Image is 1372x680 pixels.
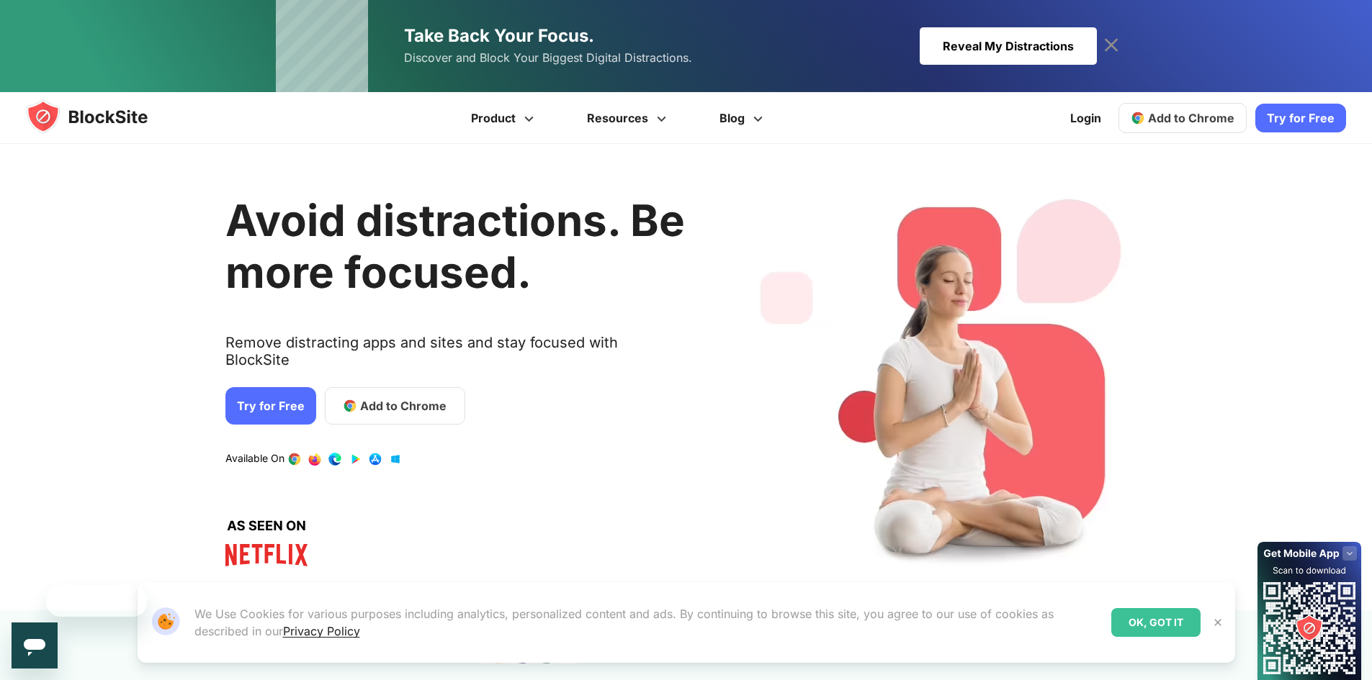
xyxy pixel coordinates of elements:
[1212,617,1224,628] img: Close
[695,92,792,144] a: Blog
[562,92,695,144] a: Resources
[325,387,465,425] a: Add to Chrome
[404,47,692,68] span: Discover and Block Your Biggest Digital Distractions.
[1111,608,1201,637] div: OK, GOT IT
[1062,101,1110,135] a: Login
[1148,111,1234,125] span: Add to Chrome
[46,585,147,617] iframe: Message from company
[447,92,562,144] a: Product
[12,622,58,668] iframe: Button to launch messaging window
[225,452,284,466] text: Available On
[1255,104,1346,132] a: Try for Free
[26,99,176,134] img: blocksite-icon.5d769676.svg
[225,194,685,298] h1: Avoid distractions. Be more focused.
[404,25,594,46] span: Take Back Your Focus.
[1209,613,1227,632] button: Close
[283,624,360,638] a: Privacy Policy
[1118,103,1247,133] a: Add to Chrome
[194,605,1100,640] p: We Use Cookies for various purposes including analytics, personalized content and ads. By continu...
[225,334,685,380] text: Remove distracting apps and sites and stay focused with BlockSite
[360,397,447,414] span: Add to Chrome
[920,27,1097,65] div: Reveal My Distractions
[1131,111,1145,125] img: chrome-icon.svg
[225,387,316,425] a: Try for Free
